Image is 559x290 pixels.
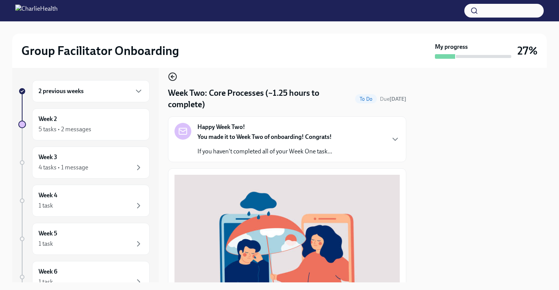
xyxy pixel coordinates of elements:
span: Due [380,96,406,102]
div: 2 previous weeks [32,80,150,102]
h3: 27% [517,44,538,58]
span: October 6th, 2025 08:00 [380,95,406,103]
h6: Week 6 [39,267,57,276]
img: CharlieHealth [15,5,58,17]
strong: You made it to Week Two of onboarding! Congrats! [197,133,332,140]
a: Week 41 task [18,185,150,217]
div: 1 task [39,201,53,210]
h6: Week 2 [39,115,57,123]
span: To Do [355,96,377,102]
h6: 2 previous weeks [39,87,84,95]
strong: My progress [435,43,468,51]
h6: Week 4 [39,191,57,200]
h6: Week 3 [39,153,57,161]
strong: [DATE] [389,96,406,102]
a: Week 25 tasks • 2 messages [18,108,150,140]
div: 1 task [39,278,53,286]
div: 4 tasks • 1 message [39,163,88,172]
a: Week 51 task [18,223,150,255]
h4: Week Two: Core Processes (~1.25 hours to complete) [168,87,352,110]
h6: Week 5 [39,229,57,238]
a: Week 34 tasks • 1 message [18,147,150,179]
p: If you haven't completed all of your Week One task... [197,147,332,156]
div: 1 task [39,240,53,248]
strong: Happy Week Two! [197,123,245,131]
h2: Group Facilitator Onboarding [21,43,179,58]
div: 5 tasks • 2 messages [39,125,91,134]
